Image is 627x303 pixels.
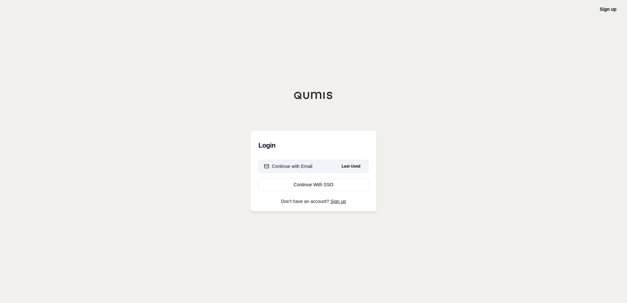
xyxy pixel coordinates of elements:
[258,178,369,191] a: Continue With SSO
[600,7,617,12] a: Sign up
[339,162,363,170] span: Last Used
[258,199,369,204] p: Don't have an account?
[264,163,313,170] div: Continue with Email
[331,199,346,204] a: Sign up
[258,160,369,173] button: Continue with EmailLast Used
[258,139,369,152] h3: Login
[264,181,363,188] div: Continue With SSO
[294,91,333,99] img: Qumis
